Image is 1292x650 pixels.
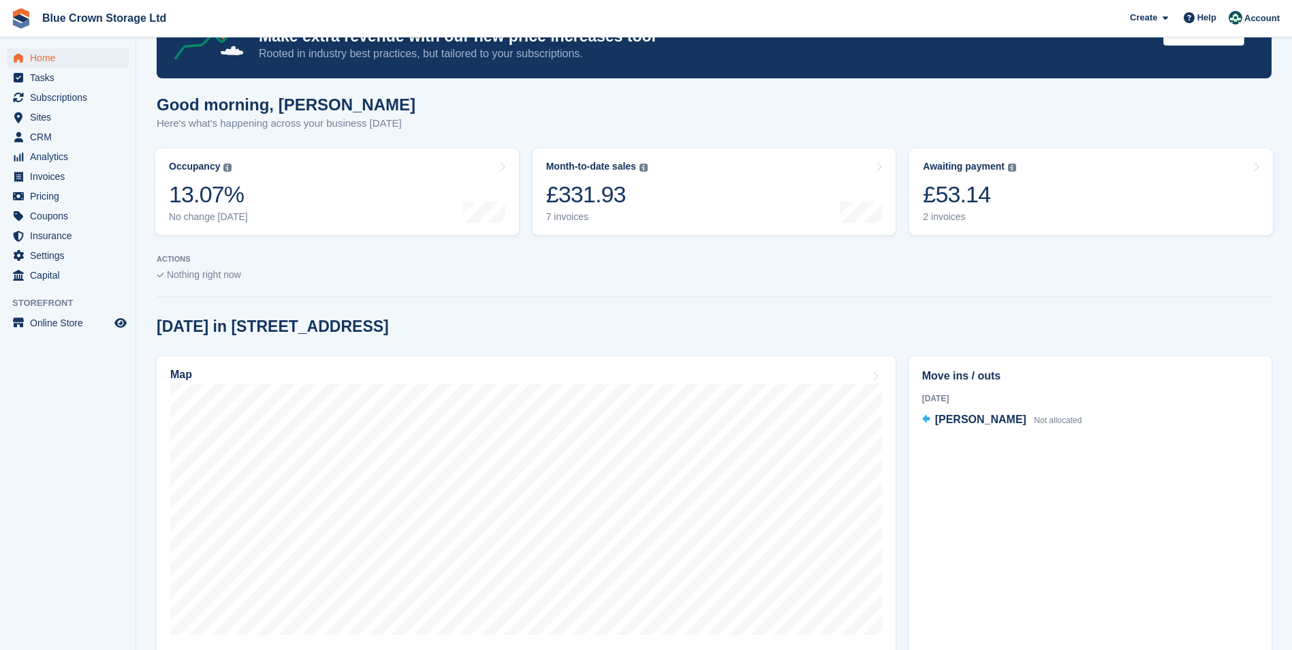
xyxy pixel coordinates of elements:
span: [PERSON_NAME] [935,414,1026,425]
span: Home [30,48,112,67]
span: Coupons [30,206,112,226]
div: 2 invoices [923,211,1016,223]
img: John Marshall [1229,11,1242,25]
span: Nothing right now [167,269,241,280]
h2: [DATE] in [STREET_ADDRESS] [157,318,389,336]
span: Tasks [30,68,112,87]
a: menu [7,206,129,226]
a: Occupancy 13.07% No change [DATE] [155,149,519,235]
a: menu [7,167,129,186]
div: 7 invoices [546,211,648,223]
h2: Map [170,369,192,381]
div: Month-to-date sales [546,161,636,172]
img: icon-info-grey-7440780725fd019a000dd9b08b2336e03edf1995a4989e88bcd33f0948082b44.svg [223,164,232,172]
a: menu [7,48,129,67]
span: Create [1130,11,1157,25]
span: Account [1244,12,1280,25]
span: Storefront [12,296,136,310]
img: icon-info-grey-7440780725fd019a000dd9b08b2336e03edf1995a4989e88bcd33f0948082b44.svg [1008,164,1016,172]
span: Settings [30,246,112,265]
p: ACTIONS [157,255,1272,264]
a: menu [7,226,129,245]
a: menu [7,88,129,107]
span: Analytics [30,147,112,166]
span: Online Store [30,313,112,332]
div: No change [DATE] [169,211,248,223]
a: Awaiting payment £53.14 2 invoices [909,149,1273,235]
span: Capital [30,266,112,285]
a: Month-to-date sales £331.93 7 invoices [533,149,896,235]
h1: Good morning, [PERSON_NAME] [157,95,415,114]
a: Blue Crown Storage Ltd [37,7,172,29]
a: menu [7,108,129,127]
span: Not allocated [1034,416,1082,425]
a: menu [7,68,129,87]
a: menu [7,246,129,265]
a: menu [7,313,129,332]
span: CRM [30,127,112,146]
span: Subscriptions [30,88,112,107]
img: icon-info-grey-7440780725fd019a000dd9b08b2336e03edf1995a4989e88bcd33f0948082b44.svg [640,164,648,172]
span: Pricing [30,187,112,206]
a: menu [7,147,129,166]
div: [DATE] [922,392,1259,405]
div: £53.14 [923,181,1016,208]
div: Awaiting payment [923,161,1005,172]
span: Help [1197,11,1216,25]
span: Invoices [30,167,112,186]
a: menu [7,187,129,206]
span: Insurance [30,226,112,245]
img: blank_slate_check_icon-ba018cac091ee9be17c0a81a6c232d5eb81de652e7a59be601be346b1b6ddf79.svg [157,273,164,278]
p: Here's what's happening across your business [DATE] [157,116,415,131]
a: Preview store [112,315,129,331]
a: menu [7,127,129,146]
p: Rooted in industry best practices, but tailored to your subscriptions. [259,46,1152,61]
h2: Move ins / outs [922,368,1259,384]
a: [PERSON_NAME] Not allocated [922,412,1082,429]
img: stora-icon-8386f47178a22dfd0bd8f6a31ec36ba5ce8667c1dd55bd0f319d3a0aa187defe.svg [11,8,31,29]
div: £331.93 [546,181,648,208]
a: menu [7,266,129,285]
div: 13.07% [169,181,248,208]
div: Occupancy [169,161,220,172]
span: Sites [30,108,112,127]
